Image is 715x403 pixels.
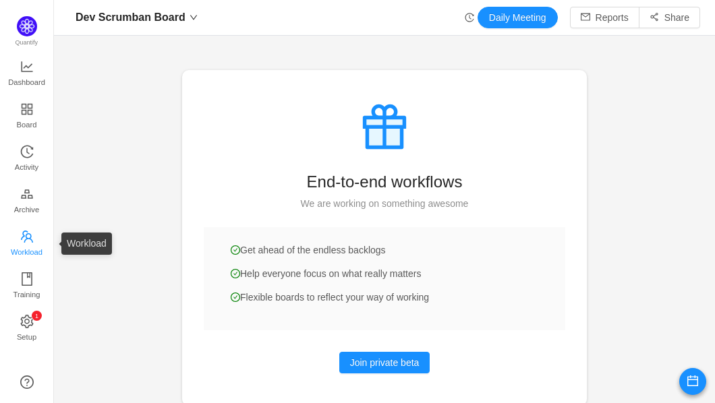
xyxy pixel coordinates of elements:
[679,368,706,395] button: icon: calendar
[17,16,37,36] img: Quantify
[20,375,34,389] a: icon: question-circle
[20,60,34,73] i: icon: line-chart
[20,230,34,243] i: icon: team
[20,188,34,215] a: Archive
[34,311,38,321] p: 1
[11,239,42,266] span: Workload
[32,311,42,321] sup: 1
[639,7,700,28] button: icon: share-altShare
[20,102,34,116] i: icon: appstore
[8,69,45,96] span: Dashboard
[20,187,34,201] i: icon: gold
[339,352,430,373] button: Join private beta
[20,146,34,173] a: Activity
[20,61,34,88] a: Dashboard
[20,230,34,257] a: Workload
[190,13,198,22] i: icon: down
[20,272,34,286] i: icon: book
[76,7,185,28] span: Dev Scrumban Board
[20,315,34,328] i: icon: setting
[570,7,639,28] button: icon: mailReports
[20,145,34,158] i: icon: history
[20,315,34,342] a: icon: settingSetup
[17,111,37,138] span: Board
[478,7,558,28] button: Daily Meeting
[14,196,39,223] span: Archive
[20,273,34,300] a: Training
[465,13,474,22] i: icon: history
[13,281,40,308] span: Training
[17,323,36,350] span: Setup
[15,154,38,181] span: Activity
[20,103,34,130] a: Board
[16,39,38,46] span: Quantify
